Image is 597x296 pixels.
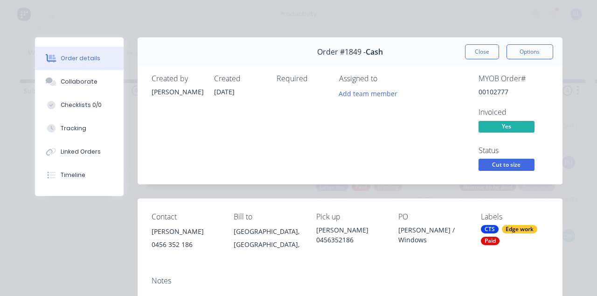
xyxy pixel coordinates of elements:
button: Add team member [339,87,403,99]
div: Labels [481,212,548,221]
div: [PERSON_NAME] [152,225,219,238]
button: Add team member [333,87,402,99]
div: [PERSON_NAME] [152,87,203,97]
div: Timeline [61,171,85,179]
span: Yes [479,121,535,133]
div: Tracking [61,124,86,133]
button: Checklists 0/0 [35,93,124,117]
div: Status [479,146,548,155]
div: Bill to [234,212,301,221]
span: Cash [366,48,383,56]
div: Collaborate [61,78,97,86]
div: [GEOGRAPHIC_DATA], [GEOGRAPHIC_DATA], [234,225,301,255]
div: 0456 352 186 [152,238,219,251]
span: Order #1849 - [317,48,366,56]
div: Edge work [502,225,537,233]
div: Order details [61,54,100,63]
button: Tracking [35,117,124,140]
div: Linked Orders [61,148,101,156]
div: Invoiced [479,108,548,117]
div: Created by [152,74,203,83]
div: 00102777 [479,87,548,97]
div: Notes [152,276,548,285]
div: Assigned to [339,74,432,83]
div: [PERSON_NAME]0456 352 186 [152,225,219,255]
div: Contact [152,212,219,221]
span: Cut to size [479,159,535,170]
button: Close [465,44,499,59]
div: [GEOGRAPHIC_DATA], [GEOGRAPHIC_DATA], [234,225,301,251]
div: CTS [481,225,499,233]
button: Collaborate [35,70,124,93]
div: Created [214,74,265,83]
button: Options [507,44,553,59]
div: MYOB Order # [479,74,548,83]
div: Required [277,74,328,83]
button: Order details [35,47,124,70]
button: Linked Orders [35,140,124,163]
div: [PERSON_NAME] 0456352186 [316,225,384,245]
div: PO [398,212,466,221]
button: Cut to size [479,159,535,173]
span: [DATE] [214,87,235,96]
div: [PERSON_NAME] / Windows [398,225,466,245]
button: Timeline [35,163,124,187]
div: Checklists 0/0 [61,101,102,109]
div: Paid [481,237,500,245]
div: Pick up [316,212,384,221]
